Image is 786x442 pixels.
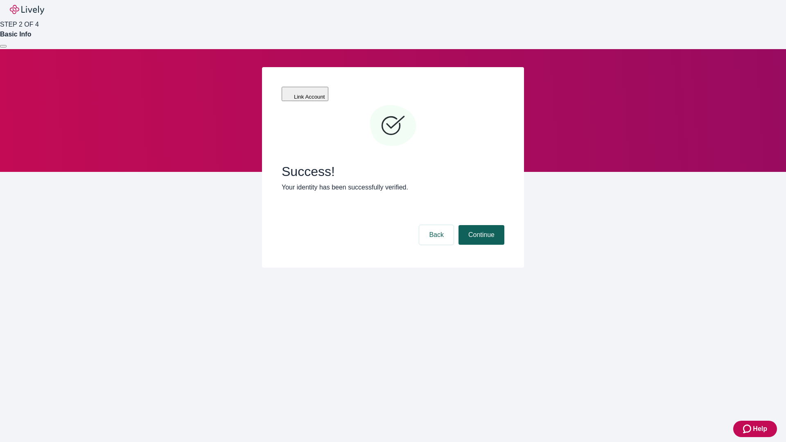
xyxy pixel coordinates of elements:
span: Help [753,424,767,434]
button: Continue [458,225,504,245]
button: Zendesk support iconHelp [733,421,777,437]
button: Link Account [282,87,328,101]
svg: Checkmark icon [368,101,418,151]
svg: Zendesk support icon [743,424,753,434]
span: Success! [282,164,504,179]
p: Your identity has been successfully verified. [282,183,504,192]
button: Back [419,225,454,245]
img: Lively [10,5,44,15]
